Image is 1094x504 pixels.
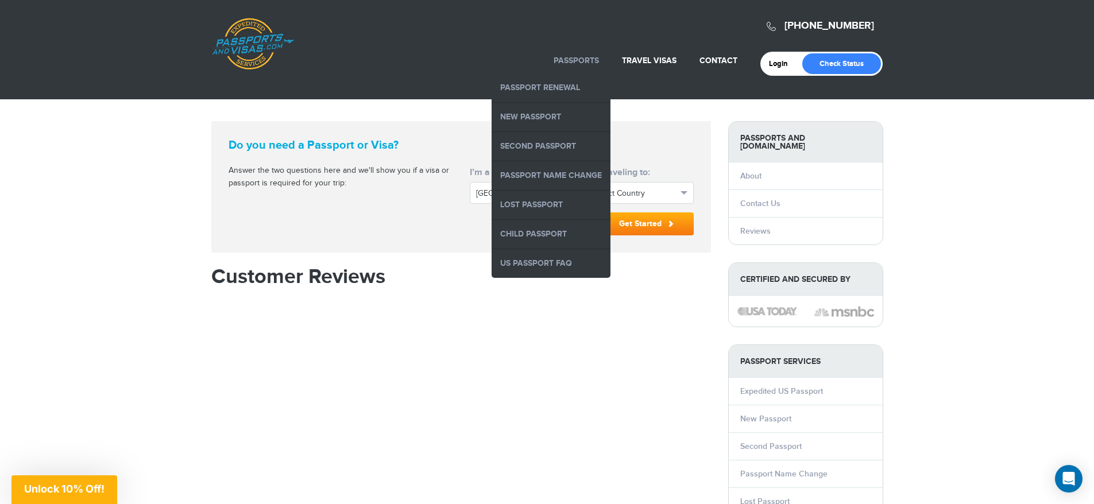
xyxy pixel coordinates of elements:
[212,18,293,69] a: Passports & [DOMAIN_NAME]
[740,441,802,451] a: Second Passport
[586,166,694,180] label: I’m traveling to:
[740,226,771,236] a: Reviews
[211,266,711,287] h1: Customer Reviews
[740,199,780,208] a: Contact Us
[470,166,577,180] label: I’m a citizen of:
[492,191,610,219] a: Lost Passport
[492,249,610,278] a: US Passport FAQ
[699,56,737,65] a: Contact
[492,103,610,131] a: New Passport
[470,182,577,204] button: [GEOGRAPHIC_DATA]
[740,414,791,424] a: New Passport
[740,171,761,181] a: About
[492,73,610,102] a: Passport Renewal
[622,56,676,65] a: Travel Visas
[769,59,796,68] a: Login
[729,345,883,378] strong: PASSPORT SERVICES
[229,165,453,190] p: Answer the two questions here and we'll show you if a visa or passport is required for your trip:
[492,220,610,249] a: Child Passport
[784,20,874,32] a: [PHONE_NUMBER]
[492,132,610,161] a: Second Passport
[729,263,883,296] strong: Certified and Secured by
[740,469,828,479] a: Passport Name Change
[737,307,797,315] img: image description
[554,56,599,65] a: Passports
[1055,465,1083,493] div: Open Intercom Messenger
[476,188,560,199] span: [GEOGRAPHIC_DATA]
[814,305,874,319] img: image description
[729,122,883,162] strong: Passports and [DOMAIN_NAME]
[229,138,453,152] strong: Do you need a Passport or Visa?
[593,188,677,199] span: Select Country
[802,53,881,74] a: Check Status
[740,386,823,396] a: Expedited US Passport
[600,212,694,235] button: Get Started
[24,483,105,495] span: Unlock 10% Off!
[492,161,610,190] a: Passport Name Change
[586,182,694,204] button: Select Country
[11,475,117,504] div: Unlock 10% Off!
